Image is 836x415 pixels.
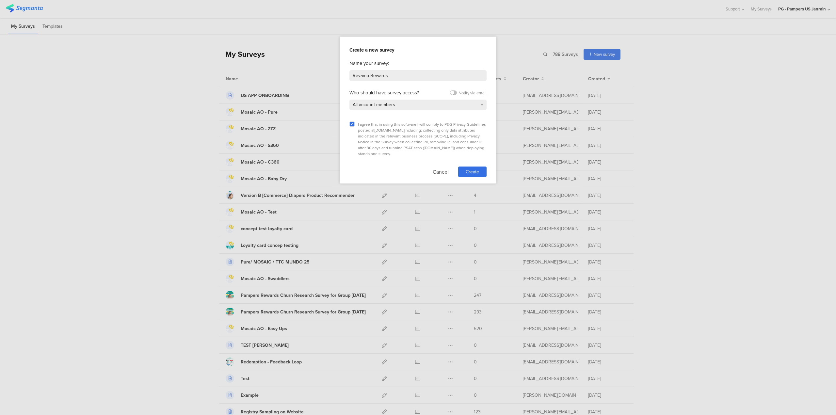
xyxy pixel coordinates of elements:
[466,168,479,175] span: Create
[458,90,487,96] div: Notify via email
[349,46,487,54] div: Create a new survey
[349,60,487,67] div: Name your survey:
[358,121,486,157] span: I agree that in using this software I will comply to P&G Privacy Guidelines posted at including: ...
[353,101,395,108] span: All account members
[349,89,419,96] div: Who should have survey access?
[433,167,449,177] button: Cancel
[424,145,454,151] a: [DOMAIN_NAME]
[375,127,405,133] a: [DOMAIN_NAME]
